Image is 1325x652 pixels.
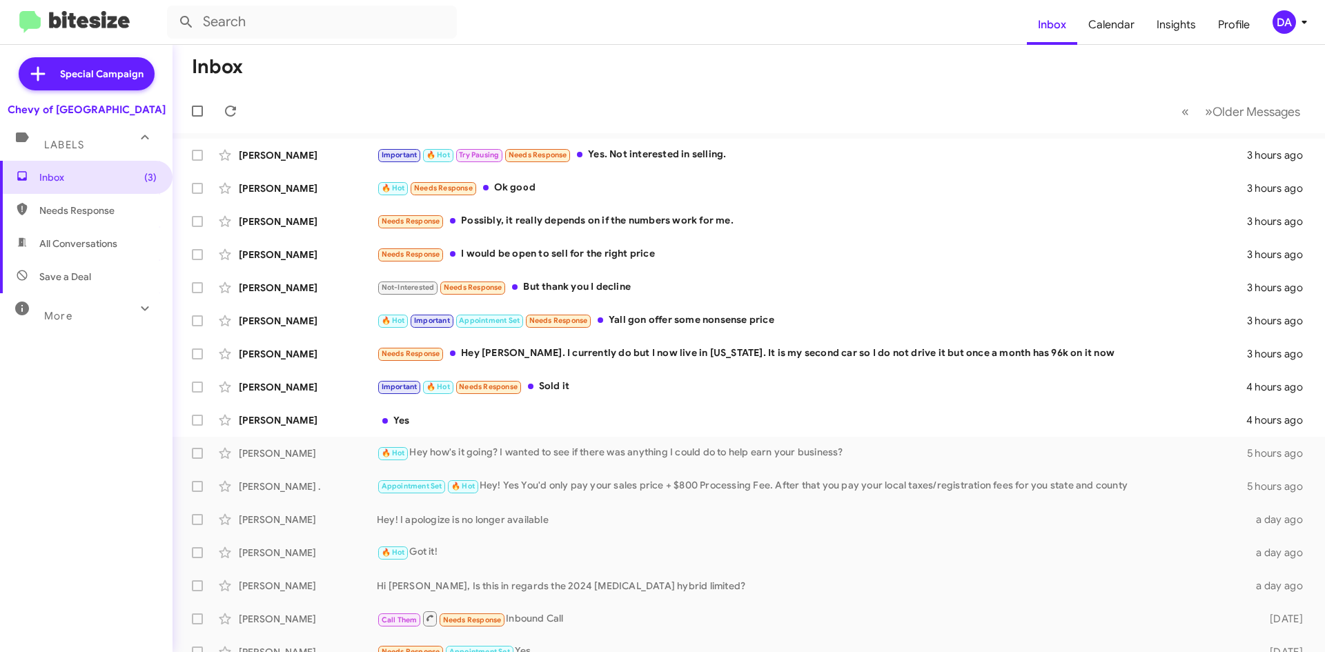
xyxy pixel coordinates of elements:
div: I would be open to sell for the right price [377,246,1247,262]
div: Hey [PERSON_NAME]. I currently do but I now live in [US_STATE]. It is my second car so I do not d... [377,346,1247,362]
div: 3 hours ago [1247,248,1314,261]
span: Try Pausing [459,150,499,159]
div: DA [1273,10,1296,34]
span: 🔥 Hot [382,316,405,325]
div: 3 hours ago [1247,314,1314,328]
nav: Page navigation example [1174,97,1308,126]
div: [PERSON_NAME] [239,513,377,526]
div: But thank you I decline [377,279,1247,295]
div: [PERSON_NAME] [239,181,377,195]
span: Needs Response [414,184,473,192]
div: a day ago [1248,513,1314,526]
span: Important [382,150,418,159]
button: Previous [1173,97,1197,126]
div: Yes [377,413,1246,427]
div: 3 hours ago [1247,215,1314,228]
div: [PERSON_NAME] . [239,480,377,493]
span: » [1205,103,1213,120]
span: Needs Response [529,316,588,325]
div: a day ago [1248,546,1314,560]
div: Ok good [377,180,1247,196]
span: Needs Response [39,204,157,217]
a: Inbox [1027,5,1077,45]
div: 5 hours ago [1247,446,1314,460]
span: (3) [144,170,157,184]
div: [PERSON_NAME] [239,612,377,626]
span: Important [382,382,418,391]
span: Needs Response [382,217,440,226]
span: Inbox [39,170,157,184]
span: More [44,310,72,322]
div: 3 hours ago [1247,181,1314,195]
span: Important [414,316,450,325]
span: Labels [44,139,84,151]
span: 🔥 Hot [426,382,450,391]
div: 5 hours ago [1247,480,1314,493]
div: a day ago [1248,579,1314,593]
div: Yall gon offer some nonsense price [377,313,1247,328]
span: All Conversations [39,237,117,250]
div: Inbound Call [377,610,1248,627]
a: Profile [1207,5,1261,45]
span: Needs Response [459,382,518,391]
div: 3 hours ago [1247,281,1314,295]
a: Special Campaign [19,57,155,90]
span: Older Messages [1213,104,1300,119]
div: [DATE] [1248,612,1314,626]
div: [PERSON_NAME] [239,148,377,162]
span: 🔥 Hot [382,448,405,457]
div: [PERSON_NAME] [239,347,377,361]
span: Save a Deal [39,270,91,284]
span: 🔥 Hot [426,150,450,159]
span: Needs Response [443,615,502,624]
div: [PERSON_NAME] [239,579,377,593]
div: Hey! I apologize is no longer available [377,513,1248,526]
span: Appointment Set [459,316,520,325]
div: Hey how's it going? I wanted to see if there was anything I could do to help earn your business? [377,445,1247,461]
div: 3 hours ago [1247,148,1314,162]
div: [PERSON_NAME] [239,413,377,427]
span: Appointment Set [382,482,442,491]
span: « [1181,103,1189,120]
div: [PERSON_NAME] [239,380,377,394]
div: [PERSON_NAME] [239,546,377,560]
span: Call Them [382,615,418,624]
span: Needs Response [382,250,440,259]
div: Yes. Not interested in selling. [377,147,1247,163]
div: [PERSON_NAME] [239,215,377,228]
span: Needs Response [382,349,440,358]
div: 3 hours ago [1247,347,1314,361]
h1: Inbox [192,56,243,78]
div: 4 hours ago [1246,413,1314,427]
div: [PERSON_NAME] [239,281,377,295]
button: Next [1197,97,1308,126]
div: Sold it [377,379,1246,395]
div: 4 hours ago [1246,380,1314,394]
span: Special Campaign [60,67,144,81]
div: [PERSON_NAME] [239,248,377,261]
div: [PERSON_NAME] [239,314,377,328]
span: 🔥 Hot [382,548,405,557]
span: Not-Interested [382,283,435,292]
span: Needs Response [509,150,567,159]
div: Hey! Yes You'd only pay your sales price + $800 Processing Fee. After that you pay your local tax... [377,478,1247,494]
span: 🔥 Hot [382,184,405,192]
div: Possibly, it really depends on if the numbers work for me. [377,213,1247,229]
input: Search [167,6,457,39]
div: [PERSON_NAME] [239,446,377,460]
button: DA [1261,10,1310,34]
span: 🔥 Hot [451,482,475,491]
span: Needs Response [444,283,502,292]
a: Calendar [1077,5,1146,45]
div: Got it! [377,544,1248,560]
a: Insights [1146,5,1207,45]
div: Hi [PERSON_NAME], Is this in regards the 2024 [MEDICAL_DATA] hybrid limited? [377,579,1248,593]
div: Chevy of [GEOGRAPHIC_DATA] [8,103,166,117]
